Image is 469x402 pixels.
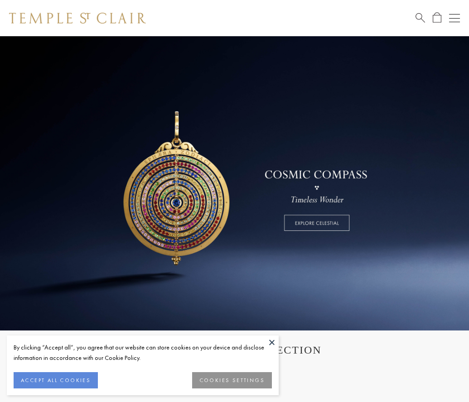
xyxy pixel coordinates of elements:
img: Temple St. Clair [9,13,146,24]
button: ACCEPT ALL COOKIES [14,372,98,388]
a: Search [416,12,425,24]
button: Open navigation [449,13,460,24]
div: By clicking “Accept all”, you agree that our website can store cookies on your device and disclos... [14,342,272,363]
a: Open Shopping Bag [433,12,441,24]
button: COOKIES SETTINGS [192,372,272,388]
